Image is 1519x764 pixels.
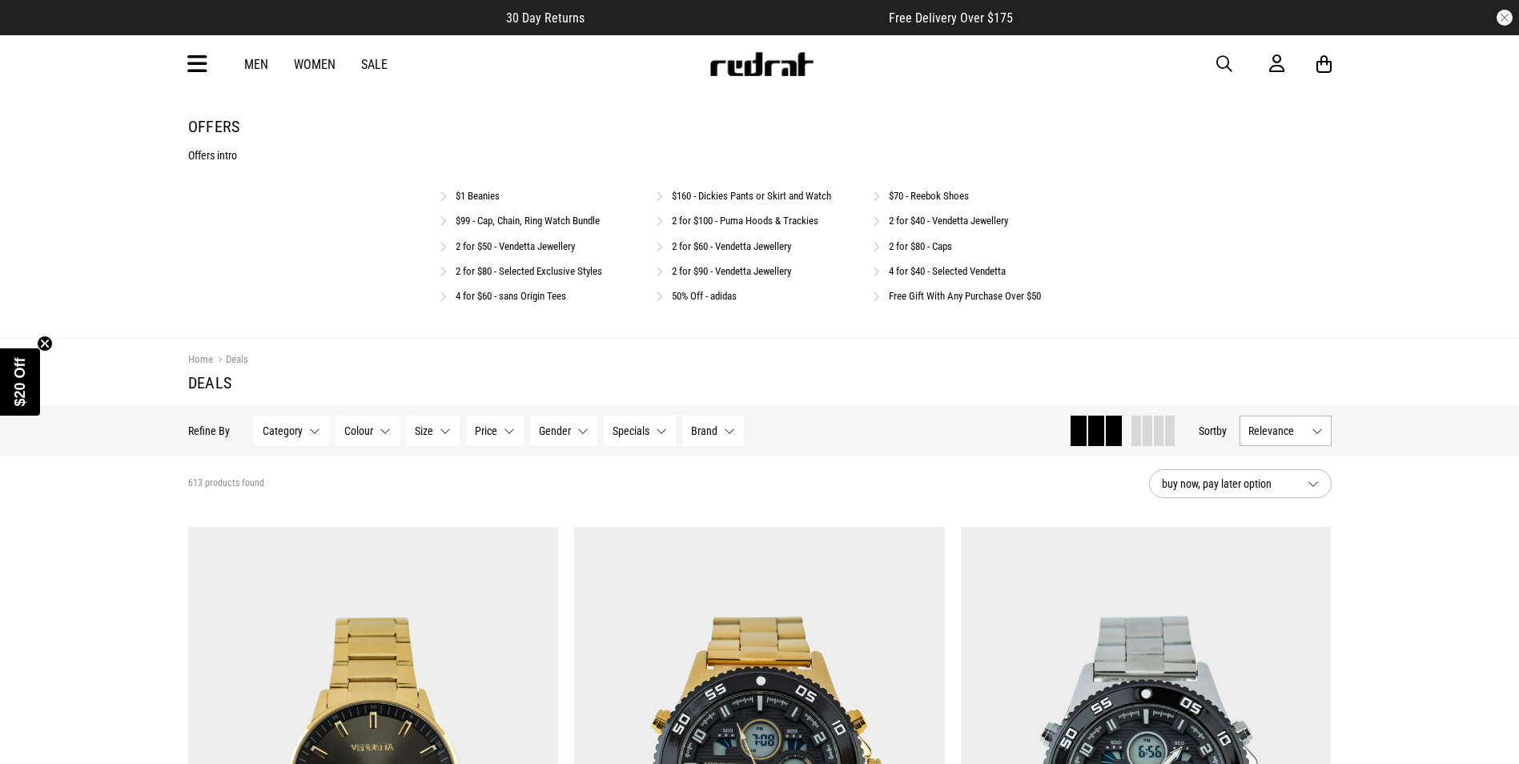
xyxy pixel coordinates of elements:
[1149,469,1332,498] button: buy now, pay later option
[709,52,814,76] img: Redrat logo
[506,10,585,26] span: 30 Day Returns
[188,424,230,437] p: Refine By
[406,416,460,446] button: Size
[475,424,497,437] span: Price
[530,416,597,446] button: Gender
[539,424,571,437] span: Gender
[188,373,1332,392] h1: Deals
[456,290,566,302] a: 4 for $60 - sans Origin Tees
[456,265,602,277] a: 2 for $80 - Selected Exclusive Styles
[889,10,1013,26] span: Free Delivery Over $175
[617,10,857,26] iframe: Customer reviews powered by Trustpilot
[361,57,388,72] a: Sale
[1248,424,1305,437] span: Relevance
[244,57,268,72] a: Men
[336,416,400,446] button: Colour
[889,290,1041,302] a: Free Gift With Any Purchase Over $50
[1199,421,1227,440] button: Sortby
[1240,416,1332,446] button: Relevance
[672,190,831,202] a: $160 - Dickies Pants or Skirt and Watch
[188,149,1332,162] p: Offers intro
[294,57,336,72] a: Women
[188,353,213,365] a: Home
[613,424,649,437] span: Specials
[344,424,373,437] span: Colour
[672,290,737,302] a: 50% Off - adidas
[691,424,717,437] span: Brand
[456,240,575,252] a: 2 for $50 - Vendetta Jewellery
[188,477,264,490] span: 613 products found
[415,424,433,437] span: Size
[672,240,791,252] a: 2 for $60 - Vendetta Jewellery
[889,265,1006,277] a: 4 for $40 - Selected Vendetta
[672,215,818,227] a: 2 for $100 - Puma Hoods & Trackies
[466,416,524,446] button: Price
[672,265,791,277] a: 2 for $90 - Vendetta Jewellery
[263,424,303,437] span: Category
[254,416,329,446] button: Category
[889,190,969,202] a: $70 - Reebok Shoes
[889,240,952,252] a: 2 for $80 - Caps
[188,117,1332,136] h1: Offers
[1216,424,1227,437] span: by
[1162,474,1295,493] span: buy now, pay later option
[456,190,500,202] a: $1 Beanies
[456,215,600,227] a: $99 - Cap, Chain, Ring Watch Bundle
[682,416,744,446] button: Brand
[12,357,28,406] span: $20 Off
[37,336,53,352] button: Close teaser
[889,215,1008,227] a: 2 for $40 - Vendetta Jewellery
[213,353,248,368] a: Deals
[604,416,676,446] button: Specials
